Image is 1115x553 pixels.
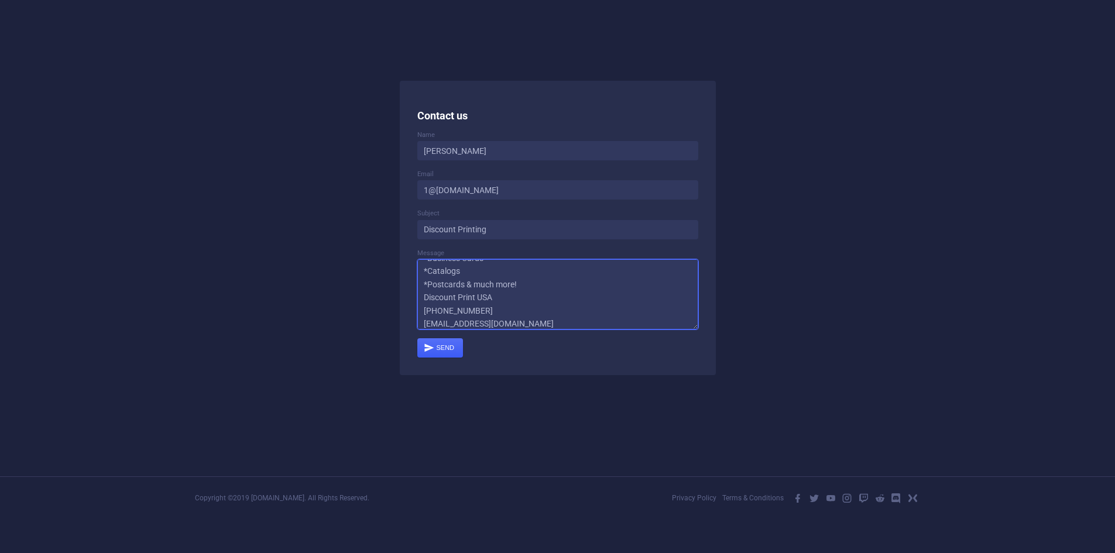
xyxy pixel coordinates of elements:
span: Email [417,170,434,178]
div: Copyright © 2019 [DOMAIN_NAME] . All Rights Reserved. [195,494,369,502]
i:  [891,493,901,503]
i:  [907,493,918,503]
i:  [809,493,819,503]
textarea: Las Vegas Discount Printing *Banners *Brochures *Business Cards *Catalogs *Postcards & much more!... [417,259,698,329]
a: Privacy Policy [672,494,716,502]
i:  [792,493,803,503]
span: Name [417,131,435,139]
button: Send [417,338,464,358]
i:  [825,493,836,503]
span: Subject [417,209,440,217]
i:  [858,493,869,503]
a: Terms & Conditions [722,494,784,502]
h5: Contact us [417,109,698,122]
i:  [842,493,852,503]
span: Message [417,249,444,257]
i:  [874,493,885,503]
